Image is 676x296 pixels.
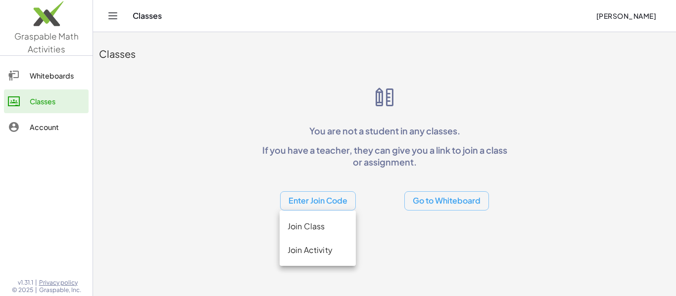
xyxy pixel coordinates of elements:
button: [PERSON_NAME] [588,7,664,25]
span: [PERSON_NAME] [596,11,656,20]
span: Graspable, Inc. [39,286,81,294]
a: Whiteboards [4,64,89,87]
div: Classes [99,47,670,61]
button: Enter Join Code [280,191,356,211]
div: Join Class [288,220,348,232]
p: You are not a student in any classes. [258,125,511,136]
span: Graspable Math Activities [14,31,79,54]
span: | [35,286,37,294]
div: Account [30,121,85,133]
a: Classes [4,89,89,113]
div: Join Activity [288,244,348,256]
button: Go to Whiteboard [404,191,489,211]
span: v1.31.1 [18,279,33,287]
p: If you have a teacher, they can give you a link to join a class or assignment. [258,144,511,168]
span: | [35,279,37,287]
a: Account [4,115,89,139]
div: Classes [30,95,85,107]
div: Whiteboards [30,70,85,82]
span: © 2025 [12,286,33,294]
a: Privacy policy [39,279,81,287]
button: Toggle navigation [105,8,121,24]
